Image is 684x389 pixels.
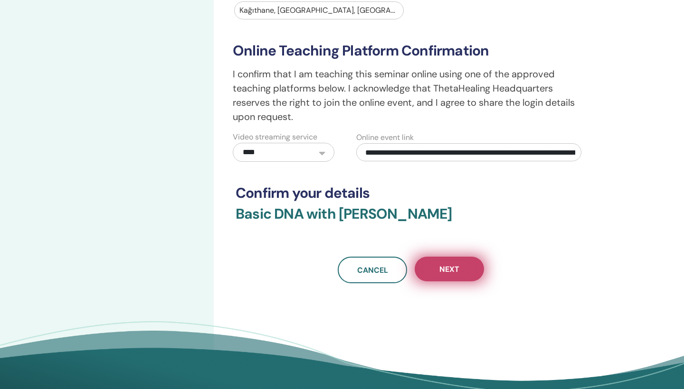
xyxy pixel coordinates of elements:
h3: Online Teaching Platform Confirmation [233,42,589,59]
button: Next [415,257,484,281]
label: Video streaming service [233,131,317,143]
label: Online event link [356,132,414,143]
h3: Basic DNA with [PERSON_NAME] [236,205,586,234]
h3: Confirm your details [236,185,586,202]
a: Cancel [338,257,407,283]
p: I confirm that I am teaching this seminar online using one of the approved teaching platforms bel... [233,67,589,124]
span: Next [439,264,459,274]
span: Cancel [357,265,388,275]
